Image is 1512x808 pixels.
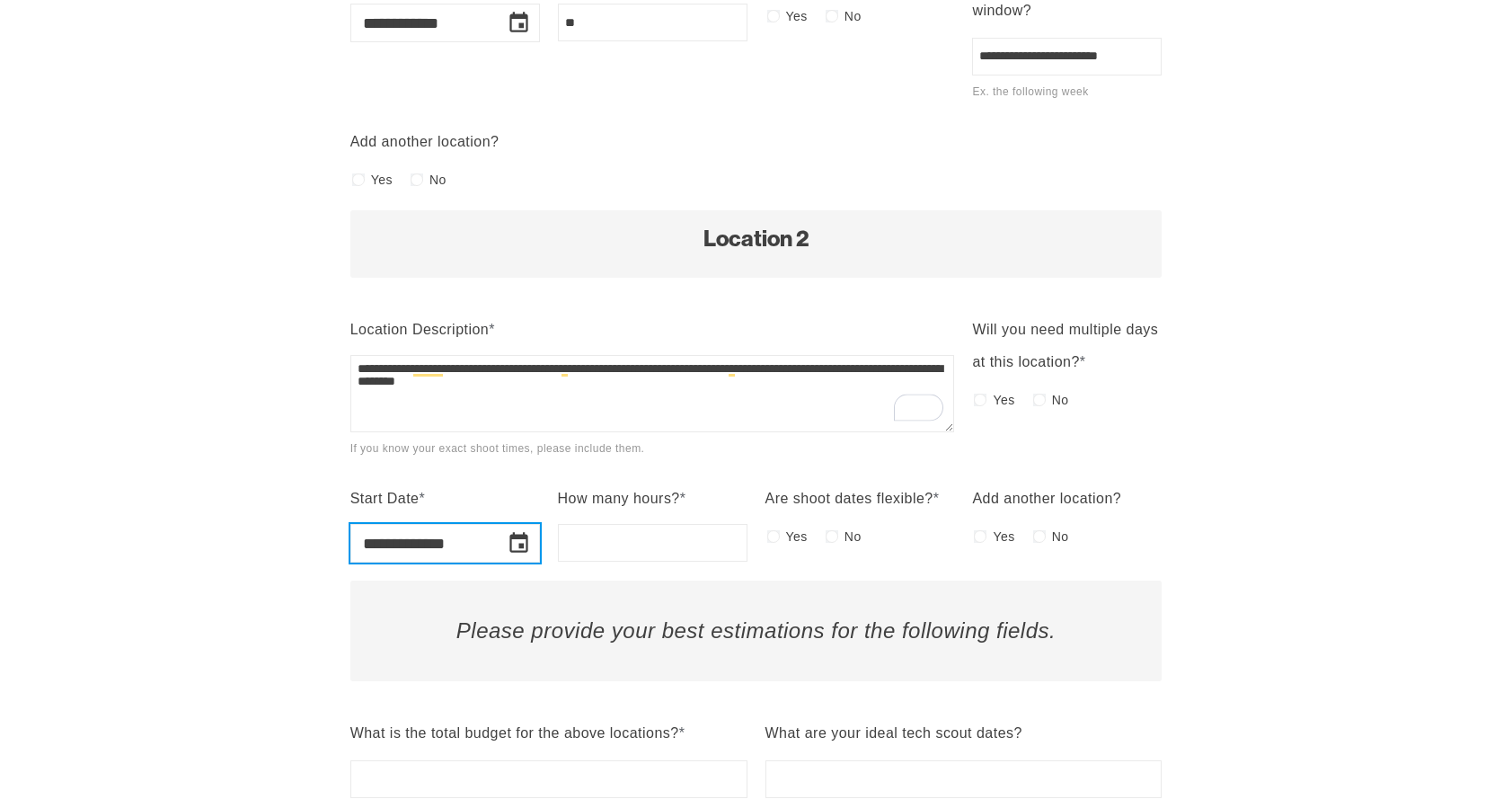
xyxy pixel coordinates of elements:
[767,10,780,22] input: Yes
[558,4,747,41] input: How many hours?*
[765,725,1022,741] span: What are your ideal tech scout dates?
[972,322,1158,369] span: Will you need multiple days at this location?
[993,387,1014,413] span: Yes
[350,524,492,563] input: Date field for Start Date
[972,491,1121,506] span: Add another location?
[368,228,1145,251] h2: Location 2
[500,524,538,563] button: Choose date
[972,85,1088,98] span: Ex. the following week
[974,394,986,406] input: Yes
[558,524,747,562] input: How many hours?*
[350,760,747,798] input: What is the total budget for the above locations?*Please provide the location budget only -- not ...
[844,524,862,549] span: No
[1033,394,1046,406] input: No
[350,491,420,506] span: Start Date
[500,4,538,42] button: Choose date, selected date is Nov 4, 2025
[456,618,1056,643] em: Please provide your best estimations for the following fields.
[352,173,365,186] input: Yes
[1052,524,1069,549] span: No
[826,10,838,22] input: No
[411,173,423,186] input: No
[350,442,645,455] span: If you know your exact shoot times, please include them.
[765,491,933,506] span: Are shoot dates flexible?
[1052,387,1069,413] span: No
[371,167,393,192] span: Yes
[765,760,1163,798] input: What are your ideal tech scout dates?
[767,530,780,543] input: Yes
[786,4,808,29] span: Yes
[826,530,838,543] input: No
[972,38,1162,75] input: What is the alternate window?Ex. the following week
[558,491,680,506] span: How many hours?
[429,167,447,192] span: No
[844,4,862,29] span: No
[786,524,808,549] span: Yes
[350,725,679,741] span: What is the total budget for the above locations?
[974,530,986,543] input: Yes
[350,322,490,337] span: Location Description
[350,134,500,149] span: Add another location?
[350,355,955,432] textarea: To enrich screen reader interactions, please activate Accessibility in Grammarly extension settings
[1033,530,1046,543] input: No
[350,4,492,42] input: Date field for Start Date
[993,524,1014,549] span: Yes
